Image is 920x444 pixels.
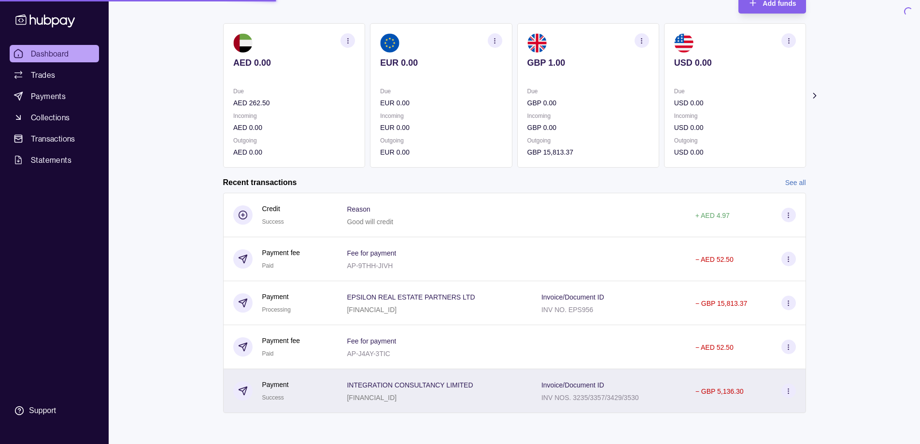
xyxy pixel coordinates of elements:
[262,247,300,258] p: Payment fee
[233,111,355,121] p: Incoming
[785,177,806,188] a: See all
[262,203,284,214] p: Credit
[380,57,502,68] p: EUR 0.00
[541,394,639,401] p: INV NOS. 3235/3357/3429/3530
[695,344,734,351] p: − AED 52.50
[233,98,355,108] p: AED 262.50
[674,86,795,97] p: Due
[695,387,744,395] p: − GBP 5,136.30
[695,212,730,219] p: + AED 4.97
[223,177,297,188] h2: Recent transactions
[10,45,99,62] a: Dashboard
[695,300,748,307] p: − GBP 15,813.37
[527,98,649,108] p: GBP 0.00
[262,262,274,269] span: Paid
[527,86,649,97] p: Due
[380,111,502,121] p: Incoming
[262,306,291,313] span: Processing
[695,256,734,263] p: − AED 52.50
[347,293,475,301] p: EPSILON REAL ESTATE PARTNERS LTD
[674,147,795,158] p: USD 0.00
[674,135,795,146] p: Outgoing
[10,87,99,105] a: Payments
[262,394,284,401] span: Success
[347,306,396,314] p: [FINANCIAL_ID]
[380,135,502,146] p: Outgoing
[10,66,99,84] a: Trades
[262,291,291,302] p: Payment
[31,133,75,144] span: Transactions
[31,90,66,102] span: Payments
[233,57,355,68] p: AED 0.00
[10,151,99,169] a: Statements
[527,111,649,121] p: Incoming
[527,57,649,68] p: GBP 1.00
[674,122,795,133] p: USD 0.00
[674,98,795,108] p: USD 0.00
[541,306,593,314] p: INV NO. EPS956
[347,249,396,257] p: Fee for payment
[262,335,300,346] p: Payment fee
[31,112,70,123] span: Collections
[233,135,355,146] p: Outgoing
[262,379,289,390] p: Payment
[233,86,355,97] p: Due
[380,86,502,97] p: Due
[233,33,253,53] img: ae
[233,147,355,158] p: AED 0.00
[31,48,69,59] span: Dashboard
[10,109,99,126] a: Collections
[347,262,393,270] p: AP-9THH-JIVH
[527,33,546,53] img: gb
[10,130,99,147] a: Transactions
[527,147,649,158] p: GBP 15,813.37
[541,381,604,389] p: Invoice/Document ID
[262,218,284,225] span: Success
[29,405,56,416] div: Support
[262,350,274,357] span: Paid
[347,381,473,389] p: INTEGRATION CONSULTANCY LIMITED
[527,135,649,146] p: Outgoing
[347,394,396,401] p: [FINANCIAL_ID]
[31,69,55,81] span: Trades
[31,154,71,166] span: Statements
[347,218,393,226] p: Good will credit
[541,293,604,301] p: Invoice/Document ID
[380,147,502,158] p: EUR 0.00
[674,57,795,68] p: USD 0.00
[674,111,795,121] p: Incoming
[380,33,399,53] img: eu
[347,205,370,213] p: Reason
[347,337,396,345] p: Fee for payment
[674,33,693,53] img: us
[10,401,99,421] a: Support
[380,122,502,133] p: EUR 0.00
[527,122,649,133] p: GBP 0.00
[347,350,390,358] p: AP-J4AY-3TIC
[380,98,502,108] p: EUR 0.00
[233,122,355,133] p: AED 0.00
